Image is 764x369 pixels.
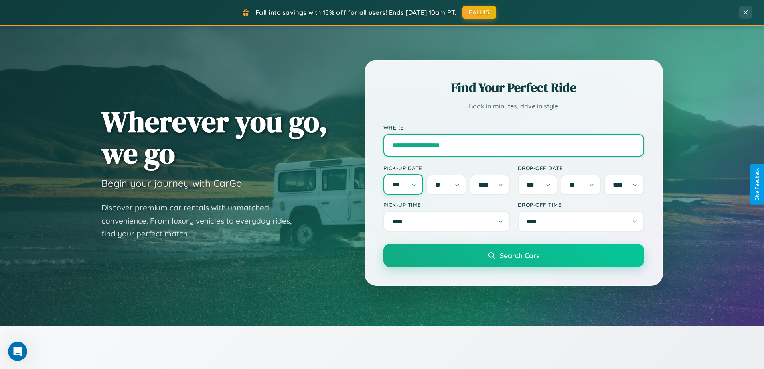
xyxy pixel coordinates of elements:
[518,201,644,208] label: Drop-off Time
[383,201,510,208] label: Pick-up Time
[518,165,644,171] label: Drop-off Date
[500,251,539,260] span: Search Cars
[101,201,302,241] p: Discover premium car rentals with unmatched convenience. From luxury vehicles to everyday rides, ...
[383,100,644,112] p: Book in minutes, drive in style
[383,124,644,131] label: Where
[255,8,456,16] span: Fall into savings with 15% off for all users! Ends [DATE] 10am PT.
[101,177,242,189] h3: Begin your journey with CarGo
[8,342,27,361] iframe: Intercom live chat
[383,165,510,171] label: Pick-up Date
[754,168,760,201] div: Give Feedback
[383,244,644,267] button: Search Cars
[383,79,644,96] h2: Find Your Perfect Ride
[101,106,328,169] h1: Wherever you go, we go
[462,6,496,19] button: FALL15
